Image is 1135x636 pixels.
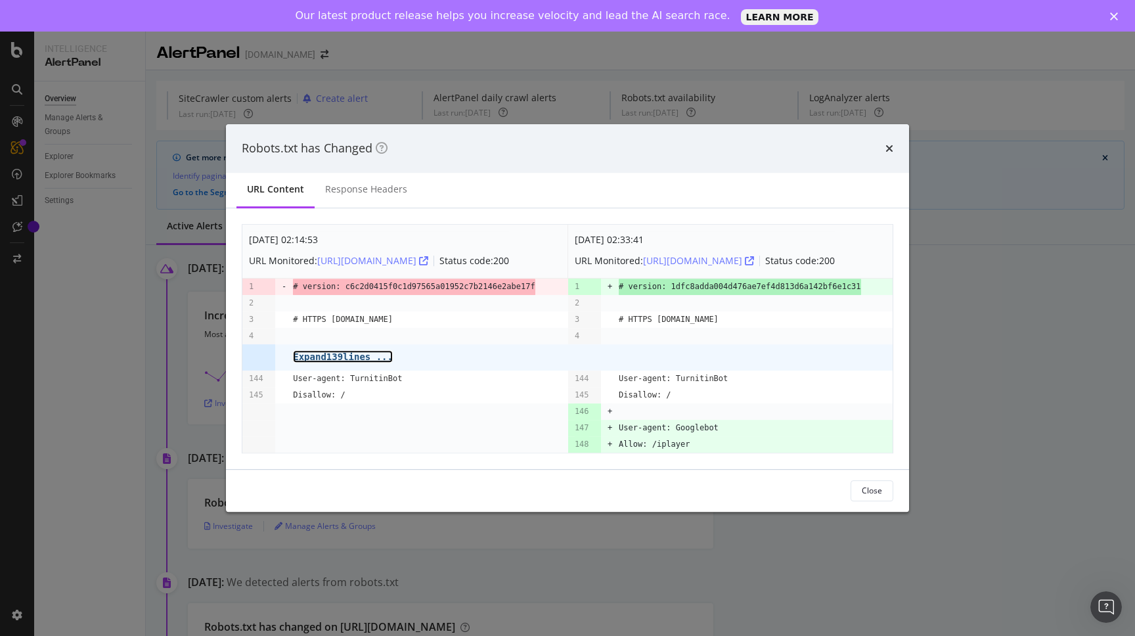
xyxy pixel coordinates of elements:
pre: 3 [249,311,254,328]
div: times [885,140,893,157]
a: LEARN MORE [741,9,819,25]
div: URL Content [247,183,304,196]
div: Response Headers [325,183,407,196]
pre: Allow: /iplayer [619,436,690,453]
pre: Disallow: / [293,387,345,403]
pre: User-agent: Googlebot [619,420,719,436]
button: [URL][DOMAIN_NAME] [317,250,428,271]
div: URL Monitored: Status code: 200 [249,250,509,271]
pre: + [608,436,612,453]
pre: User-agent: TurnitinBot [293,371,402,387]
pre: - [282,279,286,295]
pre: 145 [575,387,589,403]
pre: User-agent: TurnitinBot [619,371,728,387]
div: [DATE] 02:33:41 [575,231,835,248]
pre: 147 [575,420,589,436]
a: [URL][DOMAIN_NAME] [643,254,754,267]
pre: + [608,420,612,436]
button: Close [851,480,893,501]
div: Close [1110,12,1123,20]
div: URL Monitored: Status code: 200 [575,250,835,271]
pre: 145 [249,387,263,403]
a: [URL][DOMAIN_NAME] [317,254,428,267]
pre: # HTTPS [DOMAIN_NAME] [293,311,393,328]
iframe: Intercom live chat [1090,591,1122,623]
pre: Expand 139 lines ... [293,352,393,362]
span: # version: 1dfc8adda004d476ae7ef4d813d6a142bf6e1c31 [619,279,860,295]
pre: 144 [575,371,589,387]
pre: + [608,279,612,295]
div: Robots.txt has Changed [242,140,388,157]
pre: # HTTPS [DOMAIN_NAME] [619,311,719,328]
button: [URL][DOMAIN_NAME] [643,250,754,271]
div: [DATE] 02:14:53 [249,231,509,248]
div: Our latest product release helps you increase velocity and lead the AI search race. [296,9,730,22]
pre: 4 [575,328,579,344]
span: # version: c6c2d0415f0c1d97565a01952c7b2146e2abe17f [293,279,535,295]
pre: 148 [575,436,589,453]
pre: 1 [249,279,254,295]
pre: 3 [575,311,579,328]
pre: 1 [575,279,579,295]
pre: 144 [249,371,263,387]
pre: 2 [249,295,254,311]
div: Close [862,485,882,496]
pre: 4 [249,328,254,344]
pre: 2 [575,295,579,311]
pre: Disallow: / [619,387,671,403]
div: modal [226,124,909,512]
pre: 146 [575,403,589,420]
pre: + [608,403,612,420]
